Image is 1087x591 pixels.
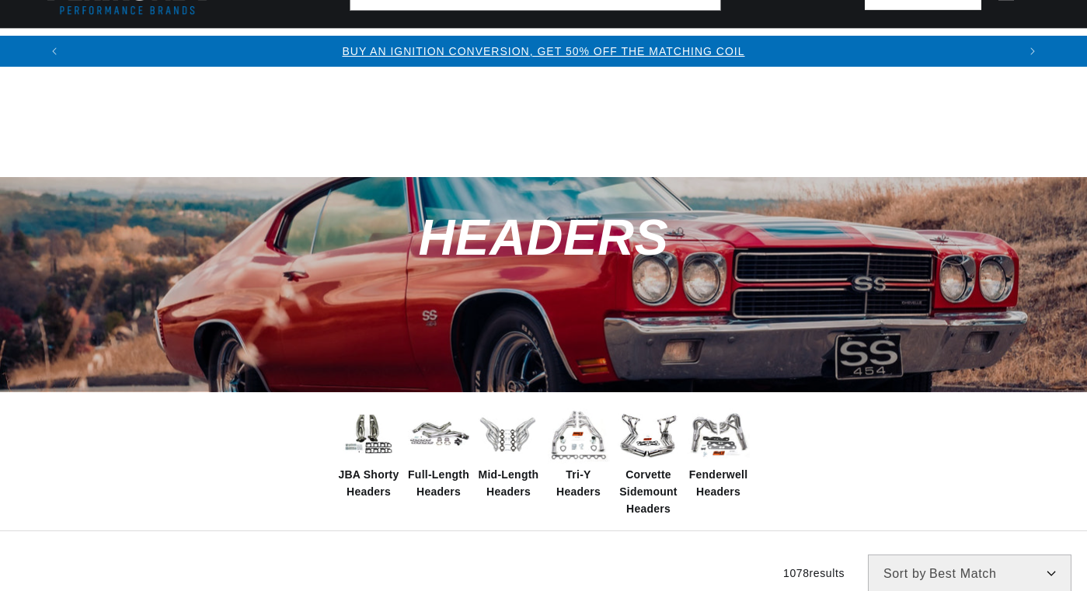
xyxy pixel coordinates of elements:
a: Mid-Length Headers Mid-Length Headers [478,404,540,501]
span: Mid-Length Headers [478,466,540,501]
a: Fenderwell Headers Fenderwell Headers [688,404,750,501]
a: Full-Length Headers Full-Length Headers [408,404,470,501]
a: BUY AN IGNITION CONVERSION, GET 50% OFF THE MATCHING COIL [342,45,744,57]
a: JBA Shorty Headers JBA Shorty Headers [338,404,400,501]
summary: Engine Swaps [648,29,765,65]
div: 1 of 3 [70,43,1017,60]
a: Corvette Sidemount Headers Corvette Sidemount Headers [618,404,680,518]
span: Full-Length Headers [408,466,470,501]
summary: Ignition Conversions [39,29,207,65]
span: 1078 results [783,567,845,579]
summary: Battery Products [765,29,918,65]
div: Announcement [70,43,1017,60]
span: JBA Shorty Headers [338,466,400,501]
span: Fenderwell Headers [688,466,750,501]
span: Sort by [883,568,926,580]
button: Translation missing: en.sections.announcements.next_announcement [1017,36,1048,67]
button: Translation missing: en.sections.announcements.previous_announcement [39,36,70,67]
summary: Coils & Distributors [207,29,378,65]
span: Corvette Sidemount Headers [618,466,680,518]
span: Tri-Y Headers [548,466,610,501]
summary: Headers, Exhausts & Components [378,29,648,65]
img: JBA Shorty Headers [338,408,400,461]
img: Mid-Length Headers [478,404,540,466]
img: Corvette Sidemount Headers [618,404,680,466]
span: Headers [418,209,668,266]
summary: Spark Plug Wires [918,29,1066,65]
img: Full-Length Headers [408,410,470,459]
img: Tri-Y Headers [548,404,610,466]
img: Fenderwell Headers [688,404,750,466]
a: Tri-Y Headers Tri-Y Headers [548,404,610,501]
